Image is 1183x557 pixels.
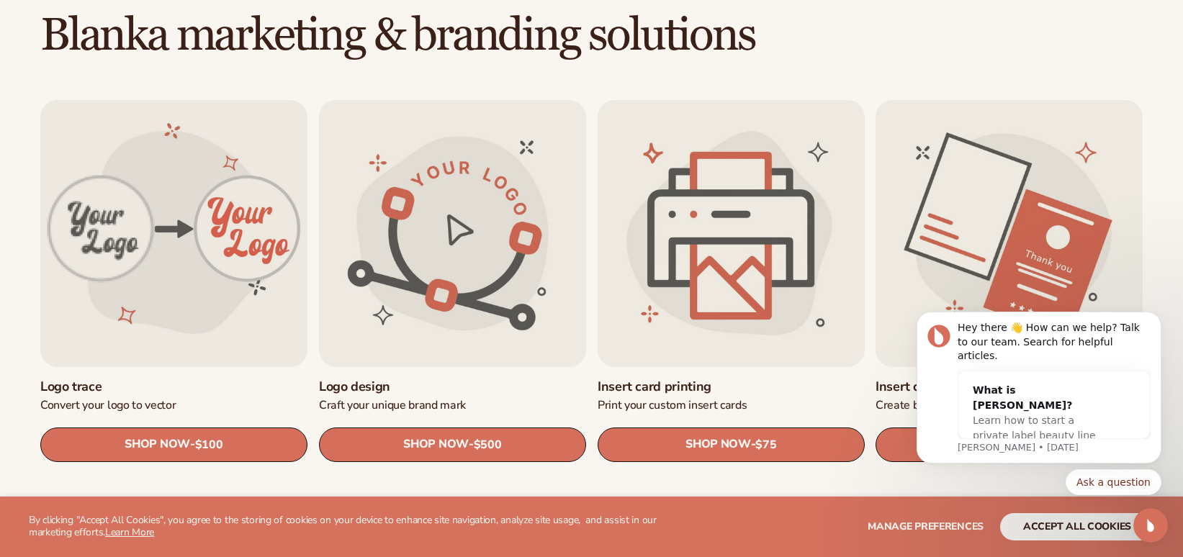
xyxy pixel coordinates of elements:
a: Logo design [319,379,586,395]
a: SHOP NOW- $500 [319,427,586,462]
a: Learn More [105,525,154,539]
button: accept all cookies [1000,513,1154,540]
span: $75 [755,438,776,452]
a: Insert card printing [598,379,865,395]
span: $500 [473,438,501,452]
span: Manage preferences [868,520,984,533]
a: Insert card design [876,379,1143,395]
span: $100 [195,438,223,452]
p: By clicking "Accept All Cookies", you agree to the storing of cookies on your device to enhance s... [29,515,680,539]
a: SHOP NOW- $100 [40,427,307,462]
button: Manage preferences [868,513,984,540]
a: SHOP NOW- $75 [598,427,865,462]
span: SHOP NOW [685,438,750,452]
span: SHOP NOW [403,438,468,452]
a: Logo trace [40,379,307,395]
iframe: Intercom live chat [1133,508,1168,543]
a: SHOP NOW- $500 [876,427,1143,462]
span: SHOP NOW [125,438,189,452]
iframe: Intercom notifications message [895,305,1183,518]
